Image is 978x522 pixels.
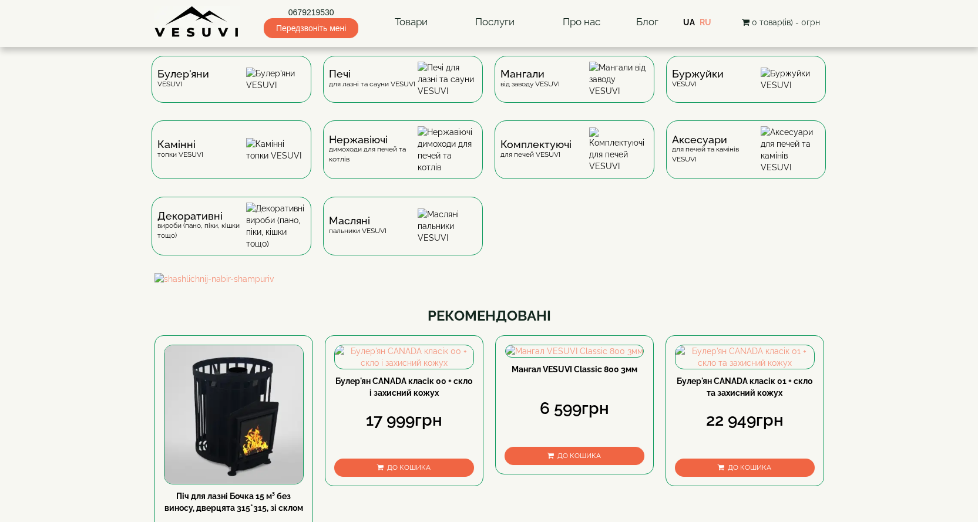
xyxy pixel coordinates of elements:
[551,9,612,36] a: Про нас
[157,140,203,159] div: топки VESUVI
[164,345,303,484] img: Піч для лазні Бочка 15 м³ без виносу, дверцята 315*315, зі склом
[264,6,358,18] a: 0679219530
[329,216,387,235] div: пальники VESUVI
[683,18,695,27] a: UA
[317,56,489,120] a: Печідля лазні та сауни VESUVI Печі для лазні та сауни VESUVI
[157,69,209,79] span: Булер'яни
[334,409,474,432] div: 17 999грн
[752,18,820,27] span: 0 товар(ів) - 0грн
[246,68,305,91] img: Булер'яни VESUVI
[146,56,317,120] a: Булер'яниVESUVI Булер'яни VESUVI
[660,56,832,120] a: БуржуйкиVESUVI Буржуйки VESUVI
[672,135,761,144] span: Аксесуари
[418,62,477,97] img: Печі для лазні та сауни VESUVI
[418,208,477,244] img: Масляні пальники VESUVI
[387,463,431,472] span: До кошика
[246,138,305,161] img: Камінні топки VESUVI
[329,69,415,79] span: Печі
[589,62,648,97] img: Мангали від заводу VESUVI
[154,273,824,285] img: shashlichnij-nabir-shampuriv
[672,135,761,164] div: для печей та камінів VESUVI
[164,491,303,513] a: Піч для лазні Бочка 15 м³ без виносу, дверцята 315*315, зі склом
[383,9,439,36] a: Товари
[146,120,317,197] a: Каміннітопки VESUVI Камінні топки VESUVI
[154,6,240,38] img: Завод VESUVI
[500,140,572,159] div: для печей VESUVI
[675,409,815,432] div: 22 949грн
[146,197,317,273] a: Декоративнівироби (пано, піки, кішки тощо) Декоративні вироби (пано, піки, кішки тощо)
[329,216,387,225] span: Масляні
[500,69,560,79] span: Мангали
[335,376,472,398] a: Булер'ян CANADA класік 00 + скло і захисний кожух
[334,459,474,477] button: До кошика
[557,452,601,460] span: До кошика
[660,120,832,197] a: Аксесуаридля печей та камінів VESUVI Аксесуари для печей та камінів VESUVI
[157,211,246,221] span: Декоративні
[505,397,644,420] div: 6 599грн
[700,18,711,27] a: RU
[761,68,820,91] img: Буржуйки VESUVI
[738,16,824,29] button: 0 товар(ів) - 0грн
[675,345,814,369] img: Булер'ян CANADA класік 01 + скло та захисний кожух
[672,69,724,89] div: VESUVI
[335,345,473,369] img: Булер'ян CANADA класік 00 + скло і захисний кожух
[500,69,560,89] div: від заводу VESUVI
[505,447,644,465] button: До кошика
[489,56,660,120] a: Мангаливід заводу VESUVI Мангали від заводу VESUVI
[500,140,572,149] span: Комплектуючі
[246,203,305,250] img: Декоративні вироби (пано, піки, кішки тощо)
[589,127,648,172] img: Комплектуючі для печей VESUVI
[512,365,637,374] a: Мангал VESUVI Classic 800 3мм
[761,126,820,173] img: Аксесуари для печей та камінів VESUVI
[675,459,815,477] button: До кошика
[317,120,489,197] a: Нержавіючідимоходи для печей та котлів Нержавіючі димоходи для печей та котлів
[264,18,358,38] span: Передзвоніть мені
[506,345,643,357] img: Мангал VESUVI Classic 800 3мм
[677,376,812,398] a: Булер'ян CANADA класік 01 + скло та захисний кожух
[489,120,660,197] a: Комплектуючідля печей VESUVI Комплектуючі для печей VESUVI
[672,69,724,79] span: Буржуйки
[463,9,526,36] a: Послуги
[329,135,418,144] span: Нержавіючі
[329,135,418,164] div: димоходи для печей та котлів
[157,69,209,89] div: VESUVI
[317,197,489,273] a: Масляніпальники VESUVI Масляні пальники VESUVI
[329,69,415,89] div: для лазні та сауни VESUVI
[157,140,203,149] span: Камінні
[418,126,477,173] img: Нержавіючі димоходи для печей та котлів
[636,16,658,28] a: Блог
[728,463,771,472] span: До кошика
[157,211,246,241] div: вироби (пано, піки, кішки тощо)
